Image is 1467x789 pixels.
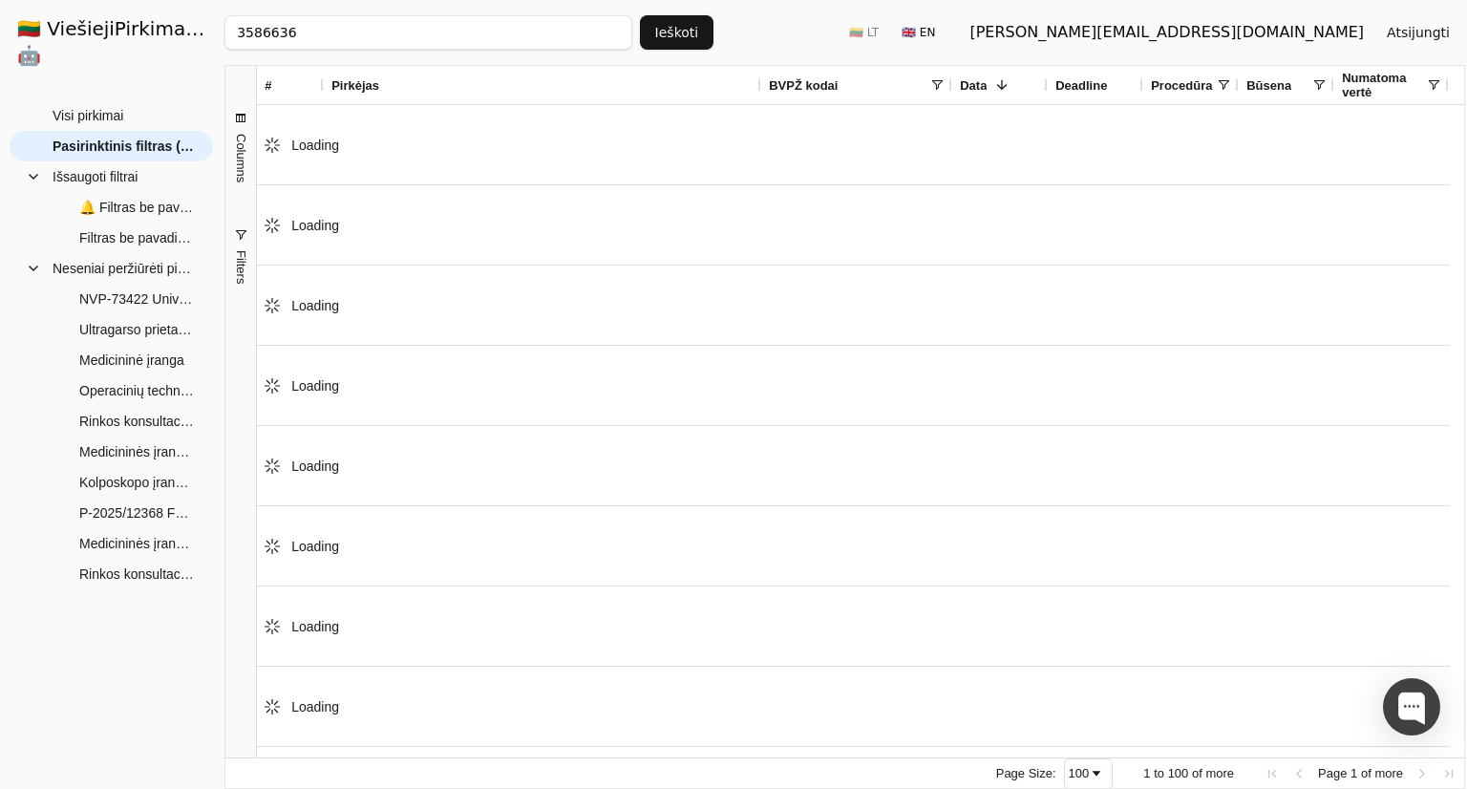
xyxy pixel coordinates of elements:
[79,193,194,222] span: 🔔 Filtras be pavadinimo
[291,298,339,313] span: Loading
[890,17,946,48] button: 🇬🇧 EN
[291,378,339,394] span: Loading
[1192,766,1202,780] span: of
[1414,766,1430,781] div: Next Page
[53,132,194,160] span: Pasirinktinis filtras (100)
[996,766,1056,780] div: Page Size:
[769,78,838,93] span: BVPŽ kodai
[79,315,194,344] span: Ultragarso prietaisas su širdies, abdominaliniams ir smulkių dalių tyrimams atlikti reikalingais,...
[53,162,138,191] span: Išsaugoti filtrai
[291,619,339,634] span: Loading
[234,250,248,284] span: Filters
[79,407,194,436] span: Rinkos konsultacija dėl elektrokardiografų su transportavimo vežimėliu pirkimo
[331,78,379,93] span: Pirkėjas
[291,218,339,233] span: Loading
[1154,766,1164,780] span: to
[234,134,248,182] span: Columns
[53,101,123,130] span: Visi pirkimai
[79,529,194,558] span: Medicininės įrangos pirkimas (9 dalys)
[79,437,194,466] span: Medicininės įrangos pirkimas (Šilalės ligoninė)
[1291,766,1307,781] div: Previous Page
[79,468,194,497] span: Kolposkopo įrangos pirkimas
[1318,766,1347,780] span: Page
[1342,71,1426,99] span: Numatoma vertė
[1064,758,1114,789] div: Page Size
[224,15,631,50] input: Greita paieška...
[1055,78,1107,93] span: Deadline
[1374,766,1403,780] span: more
[969,21,1364,44] div: [PERSON_NAME][EMAIL_ADDRESS][DOMAIN_NAME]
[1168,766,1189,780] span: 100
[1361,766,1371,780] span: of
[265,78,271,93] span: #
[79,224,194,252] span: Filtras be pavadinimo
[79,499,194,527] span: P-2025/12368 FMR prietaisai. Operacinės ir oftalmologinė įranga. (atviras konkursas)
[79,376,194,405] span: Operacinių techninė įranga
[1371,15,1465,50] button: Atsijungti
[960,78,987,93] span: Data
[1069,766,1090,780] div: 100
[1246,78,1291,93] span: Būsena
[291,458,339,474] span: Loading
[79,285,194,313] span: NVP-73422 Universalus echoskopas (Atviras tarptautinis pirkimas)
[1205,766,1234,780] span: more
[1151,78,1212,93] span: Procedūra
[640,15,714,50] button: Ieškoti
[1350,766,1357,780] span: 1
[79,346,184,374] span: Medicininė įranga
[1143,766,1150,780] span: 1
[291,539,339,554] span: Loading
[1441,766,1456,781] div: Last Page
[191,17,221,40] strong: .AI
[53,254,194,283] span: Neseniai peržiūrėti pirkimai
[291,699,339,714] span: Loading
[79,560,194,588] span: Rinkos konsultacija (Įvairios medicininės priemonės)
[291,138,339,153] span: Loading
[1265,766,1280,781] div: First Page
